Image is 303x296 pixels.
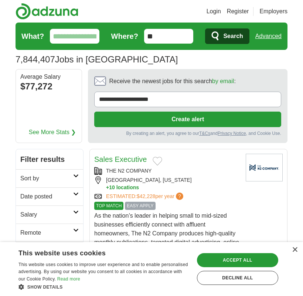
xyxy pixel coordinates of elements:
a: ESTIMATED:$42,228per year? [106,193,185,200]
h2: Salary [20,210,73,219]
span: EASY APPLY [125,202,155,210]
span: As the nation’s leader in helping small to mid-sized businesses efficiently connect with affluent... [94,212,239,263]
a: T&Cs [199,131,210,136]
a: Date posted [16,187,83,205]
span: ? [176,193,183,200]
label: Where? [111,31,138,42]
div: This website uses cookies [18,246,171,258]
a: by email [212,78,234,84]
span: Receive the newest jobs for this search : [109,77,235,86]
a: Sales Executive [94,155,147,163]
h2: Date posted [20,192,73,201]
span: Show details [27,285,63,290]
div: Decline all [197,271,278,285]
a: Privacy Notice [218,131,246,136]
a: Register [227,7,249,16]
button: Create alert [94,112,281,127]
span: TOP MATCH [94,202,123,210]
button: Add to favorite jobs [153,157,162,166]
span: This website uses cookies to improve user experience and to enable personalised advertising. By u... [18,262,188,282]
a: Sort by [16,169,83,187]
a: See More Stats ❯ [29,128,76,137]
h2: Remote [20,228,73,237]
a: Employers [259,7,287,16]
span: + [106,184,109,191]
a: Login [207,7,221,16]
a: Advanced [255,29,282,44]
a: Read more, opens a new window [57,276,80,282]
label: What? [21,31,44,42]
div: Show details [18,283,189,290]
img: Adzuna logo [16,3,78,20]
a: Remote [16,224,83,242]
span: Search [223,29,243,44]
h2: Filter results [16,149,83,169]
div: By creating an alert, you agree to our and , and Cookie Use. [94,130,281,137]
span: 7,844,407 [16,53,55,66]
div: [GEOGRAPHIC_DATA], [US_STATE] [94,176,240,191]
button: Search [205,28,249,44]
div: $77,272 [20,80,77,93]
span: $42,228 [137,193,156,199]
h2: Sort by [20,174,73,183]
a: Salary [16,205,83,224]
a: Location [16,242,83,260]
div: Close [292,247,297,253]
img: Company logo [246,154,283,181]
div: Average Salary [20,74,77,80]
h1: Jobs in [GEOGRAPHIC_DATA] [16,54,178,64]
div: Accept all [197,253,278,267]
div: THE N2 COMPANY [94,167,240,175]
button: +10 locations [106,184,240,191]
